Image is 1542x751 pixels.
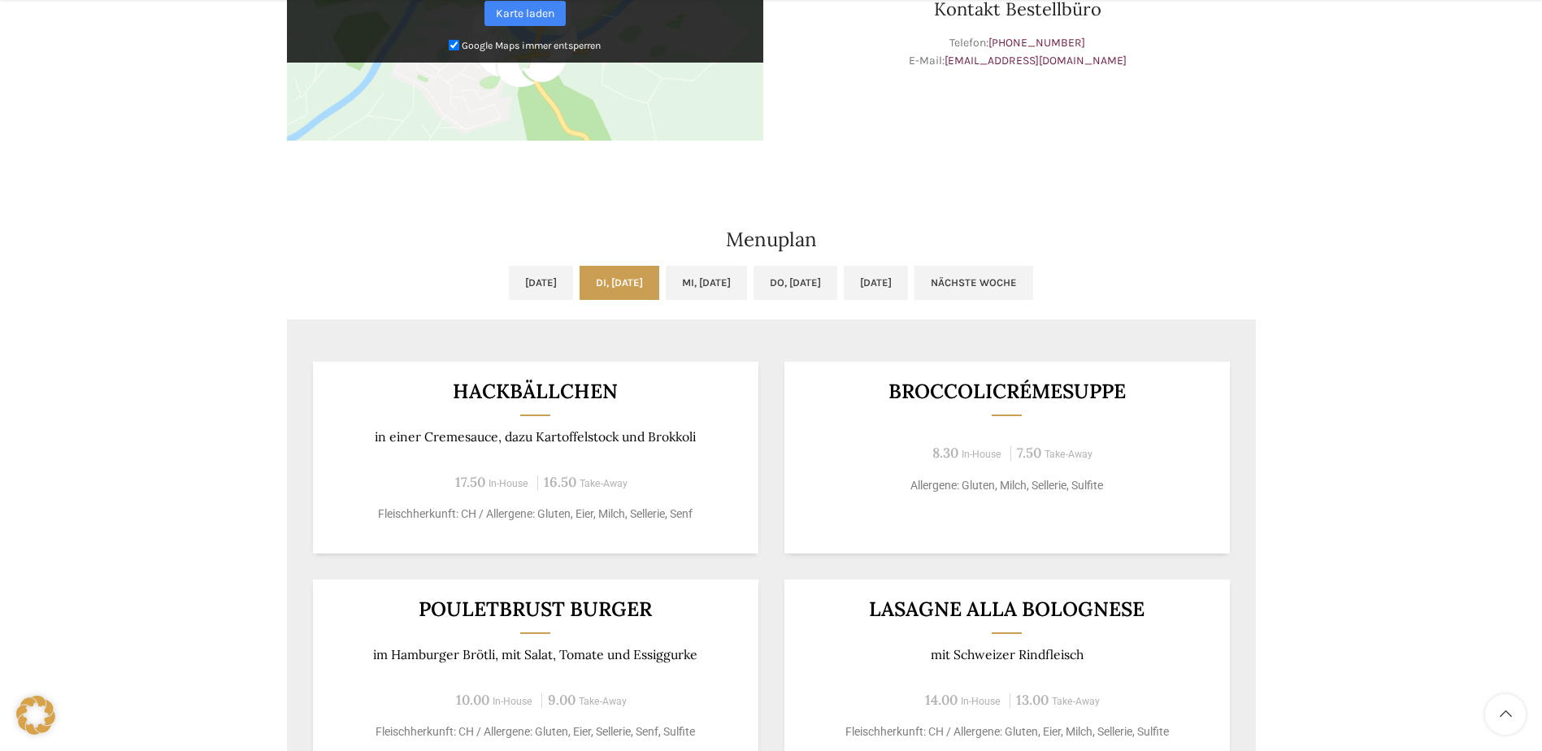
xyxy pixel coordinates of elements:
span: In-House [962,449,1001,460]
p: Telefon: E-Mail: [780,34,1256,71]
span: 9.00 [548,691,576,709]
p: Fleischherkunft: CH / Allergene: Gluten, Eier, Milch, Sellerie, Sulfite [804,723,1210,740]
p: mit Schweizer Rindfleisch [804,647,1210,662]
p: Fleischherkunft: CH / Allergene: Gluten, Eier, Milch, Sellerie, Senf [332,506,738,523]
input: Google Maps immer entsperren [449,40,459,50]
h3: LASAGNE ALLA BOLOGNESE [804,599,1210,619]
span: 16.50 [544,473,576,491]
span: In-House [493,696,532,707]
span: In-House [489,478,528,489]
h3: Hackbällchen [332,381,738,402]
a: Do, [DATE] [754,266,837,300]
small: Google Maps immer entsperren [462,40,601,51]
p: Allergene: Gluten, Milch, Sellerie, Sulfite [804,477,1210,494]
span: In-House [961,696,1001,707]
a: Mi, [DATE] [666,266,747,300]
a: Scroll to top button [1485,694,1526,735]
a: [EMAIL_ADDRESS][DOMAIN_NAME] [945,54,1127,67]
span: 14.00 [925,691,958,709]
a: Karte laden [484,1,566,26]
span: 7.50 [1017,444,1041,462]
h2: Menuplan [287,230,1256,250]
span: Take-Away [579,696,627,707]
span: Take-Away [1045,449,1092,460]
p: Fleischherkunft: CH / Allergene: Gluten, Eier, Sellerie, Senf, Sulfite [332,723,738,740]
span: Take-Away [580,478,628,489]
span: 17.50 [455,473,485,491]
span: 10.00 [456,691,489,709]
h3: Pouletbrust Burger [332,599,738,619]
a: [PHONE_NUMBER] [988,36,1085,50]
p: im Hamburger Brötli, mit Salat, Tomate und Essiggurke [332,647,738,662]
span: Take-Away [1052,696,1100,707]
a: [DATE] [844,266,908,300]
span: 13.00 [1016,691,1049,709]
a: [DATE] [509,266,573,300]
p: in einer Cremesauce, dazu Kartoffelstock und Brokkoli [332,429,738,445]
span: 8.30 [932,444,958,462]
a: Di, [DATE] [580,266,659,300]
a: Nächste Woche [914,266,1033,300]
h3: Broccolicrémesuppe [804,381,1210,402]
